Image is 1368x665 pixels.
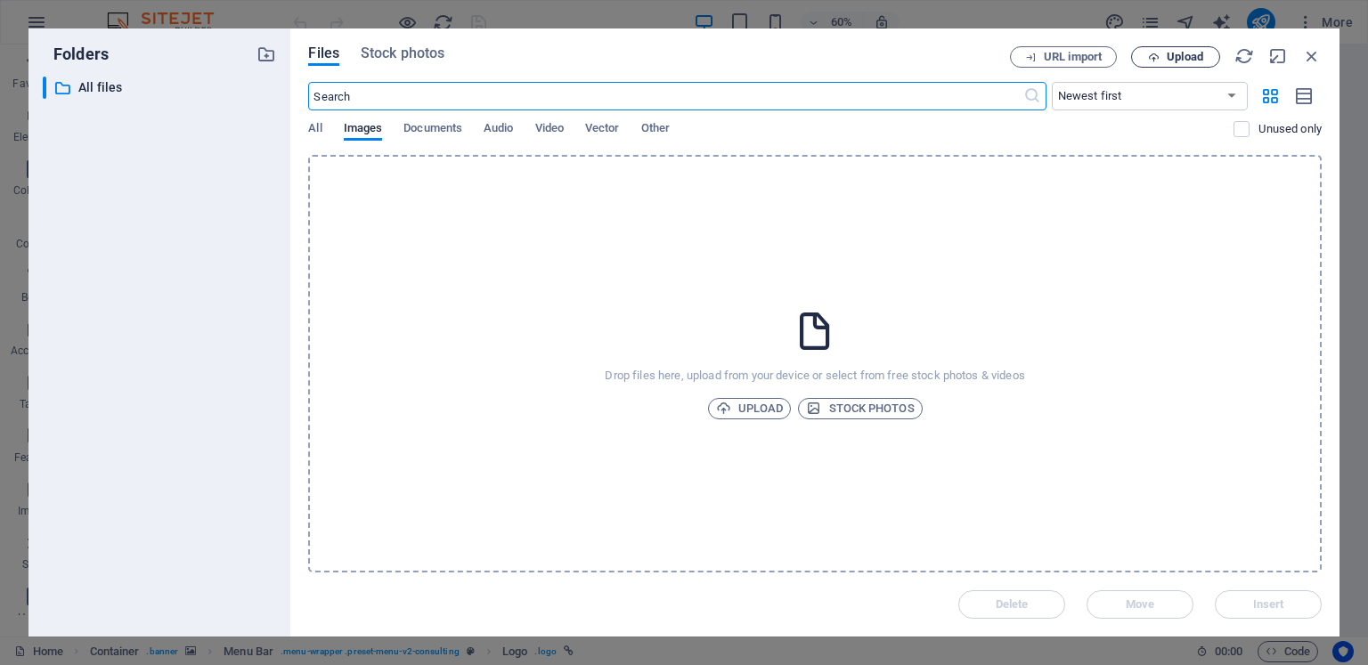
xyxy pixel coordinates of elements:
[806,398,914,419] span: Stock photos
[344,118,383,142] span: Images
[43,77,46,99] div: ​
[716,398,784,419] span: Upload
[308,43,339,64] span: Files
[1234,46,1254,66] i: Reload
[1131,46,1220,68] button: Upload
[1258,121,1322,137] p: Displays only files that are not in use on the website. Files added during this session can still...
[1302,46,1322,66] i: Close
[1044,52,1102,62] span: URL import
[308,82,1022,110] input: Search
[43,43,109,66] p: Folders
[641,118,670,142] span: Other
[361,43,444,64] span: Stock photos
[585,118,620,142] span: Vector
[1268,46,1288,66] i: Minimize
[256,45,276,64] i: Create new folder
[605,368,1024,384] p: Drop files here, upload from your device or select from free stock photos & videos
[484,118,513,142] span: Audio
[403,118,462,142] span: Documents
[708,398,792,419] button: Upload
[78,77,244,98] p: All files
[1167,52,1203,62] span: Upload
[308,118,322,142] span: All
[1010,46,1117,68] button: URL import
[798,398,922,419] button: Stock photos
[535,118,564,142] span: Video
